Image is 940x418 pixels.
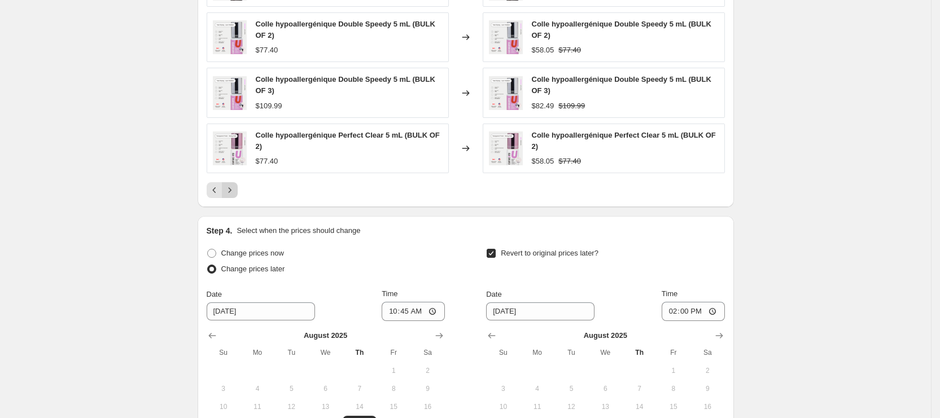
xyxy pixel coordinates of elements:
[382,302,445,321] input: 12:00
[661,402,686,411] span: 15
[377,344,410,362] th: Friday
[588,398,622,416] button: Wednesday August 13 2025
[308,398,342,416] button: Wednesday August 13 2025
[521,344,554,362] th: Monday
[521,398,554,416] button: Monday August 11 2025
[221,249,284,257] span: Change prices now
[213,20,247,54] img: DoubleSpeedy_79da3ada-5314-4206-9fce-7e591e7ca45e_80x.png
[256,156,278,167] div: $77.40
[381,384,406,393] span: 8
[588,344,622,362] th: Wednesday
[313,384,338,393] span: 6
[207,380,241,398] button: Sunday August 3 2025
[532,131,716,151] span: Colle hypoallergénique Perfect Clear 5 mL (BULK OF 2)
[431,328,447,344] button: Show next month, September 2025
[347,348,372,357] span: Th
[486,302,594,320] input: 8/21/2025
[313,348,338,357] span: We
[213,131,247,165] img: Perfectclear_0ac82982-142b-43c6-9271-42d9e15daea2_80x.png
[657,398,690,416] button: Friday August 15 2025
[381,348,406,357] span: Fr
[690,362,724,380] button: Saturday August 2 2025
[274,344,308,362] th: Tuesday
[256,131,440,151] span: Colle hypoallergénique Perfect Clear 5 mL (BULK OF 2)
[486,290,501,298] span: Date
[661,348,686,357] span: Fr
[415,366,440,375] span: 2
[256,100,282,112] div: $109.99
[343,344,377,362] th: Thursday
[558,156,581,167] strike: $77.40
[213,76,247,110] img: DoubleSpeedy_79da3ada-5314-4206-9fce-7e591e7ca45e_80x.png
[245,348,270,357] span: Mo
[377,398,410,416] button: Friday August 15 2025
[532,45,554,56] div: $58.05
[662,289,677,298] span: Time
[657,362,690,380] button: Friday August 1 2025
[484,328,500,344] button: Show previous month, July 2025
[347,384,372,393] span: 7
[347,402,372,411] span: 14
[554,380,588,398] button: Tuesday August 5 2025
[627,348,652,357] span: Th
[695,348,720,357] span: Sa
[593,384,618,393] span: 6
[308,344,342,362] th: Wednesday
[415,402,440,411] span: 16
[558,100,585,112] strike: $109.99
[559,402,584,411] span: 12
[204,328,220,344] button: Show previous month, July 2025
[489,76,523,110] img: DoubleSpeedy_79da3ada-5314-4206-9fce-7e591e7ca45e_80x.png
[695,384,720,393] span: 9
[377,380,410,398] button: Friday August 8 2025
[207,225,233,236] h2: Step 4.
[279,384,304,393] span: 5
[279,402,304,411] span: 12
[486,398,520,416] button: Sunday August 10 2025
[241,380,274,398] button: Monday August 4 2025
[486,344,520,362] th: Sunday
[588,380,622,398] button: Wednesday August 6 2025
[554,344,588,362] th: Tuesday
[382,289,397,298] span: Time
[222,182,238,198] button: Next
[525,384,550,393] span: 4
[207,182,238,198] nav: Pagination
[410,362,444,380] button: Saturday August 2 2025
[690,398,724,416] button: Saturday August 16 2025
[207,182,222,198] button: Previous
[491,402,515,411] span: 10
[627,402,652,411] span: 14
[622,380,656,398] button: Thursday August 7 2025
[486,380,520,398] button: Sunday August 3 2025
[491,384,515,393] span: 3
[410,344,444,362] th: Saturday
[256,75,435,95] span: Colle hypoallergénique Double Speedy 5 mL (BULK OF 3)
[343,380,377,398] button: Thursday August 7 2025
[525,402,550,411] span: 11
[657,380,690,398] button: Friday August 8 2025
[211,402,236,411] span: 10
[662,302,725,321] input: 12:00
[415,384,440,393] span: 9
[695,366,720,375] span: 2
[377,362,410,380] button: Friday August 1 2025
[622,344,656,362] th: Thursday
[622,398,656,416] button: Thursday August 14 2025
[274,398,308,416] button: Tuesday August 12 2025
[521,380,554,398] button: Monday August 4 2025
[593,402,618,411] span: 13
[559,384,584,393] span: 5
[525,348,550,357] span: Mo
[532,100,554,112] div: $82.49
[593,348,618,357] span: We
[256,20,435,39] span: Colle hypoallergénique Double Speedy 5 mL (BULK OF 2)
[661,366,686,375] span: 1
[381,366,406,375] span: 1
[690,380,724,398] button: Saturday August 9 2025
[241,344,274,362] th: Monday
[501,249,598,257] span: Revert to original prices later?
[489,20,523,54] img: DoubleSpeedy_79da3ada-5314-4206-9fce-7e591e7ca45e_80x.png
[241,398,274,416] button: Monday August 11 2025
[343,398,377,416] button: Thursday August 14 2025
